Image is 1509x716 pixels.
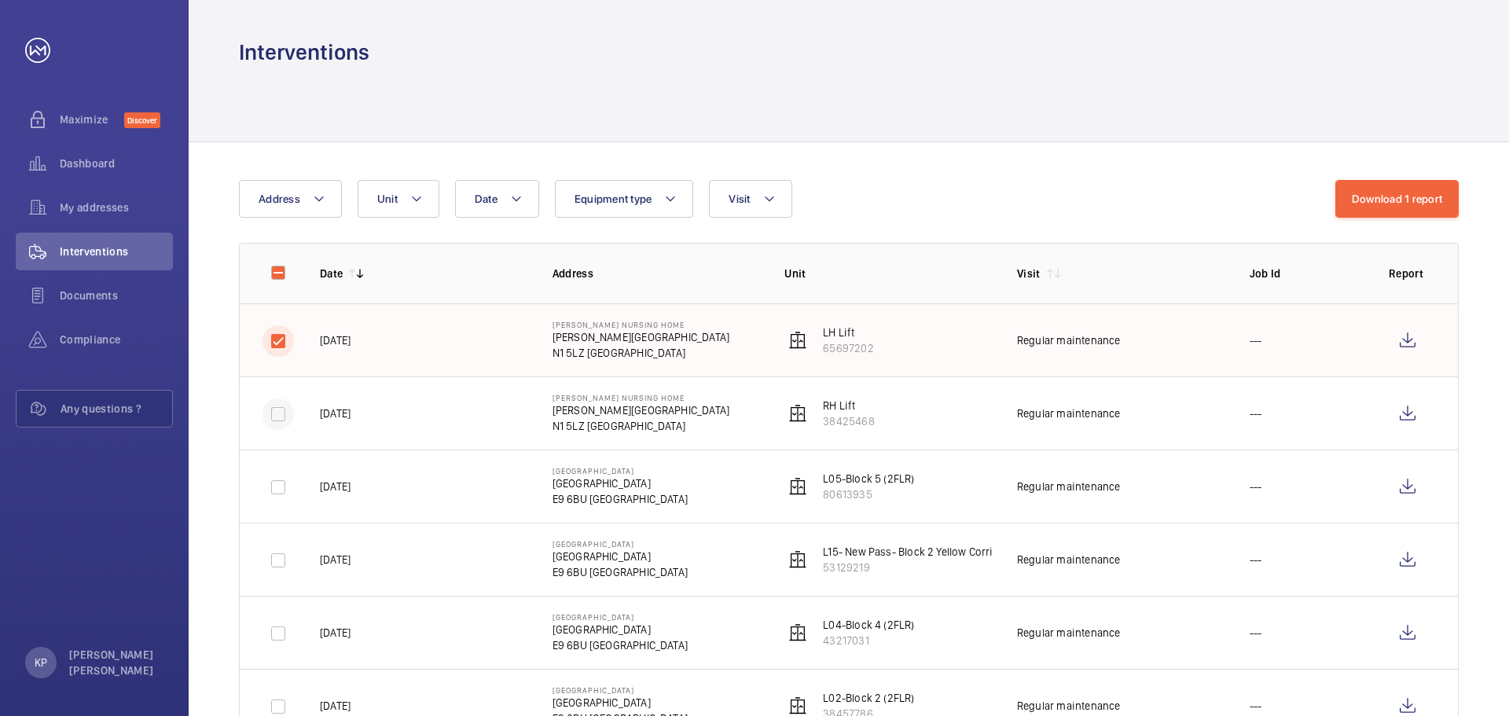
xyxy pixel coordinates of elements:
[320,406,351,421] p: [DATE]
[823,471,914,487] p: L05-Block 5 (2FLR)
[823,633,914,648] p: 43217031
[1017,479,1120,494] div: Regular maintenance
[788,623,807,642] img: elevator.svg
[60,244,173,259] span: Interventions
[788,696,807,715] img: elevator.svg
[553,320,729,329] p: [PERSON_NAME] Nursing Home
[1250,625,1262,641] p: ---
[239,180,342,218] button: Address
[823,487,914,502] p: 80613935
[1250,552,1262,567] p: ---
[553,345,729,361] p: N1 5LZ [GEOGRAPHIC_DATA]
[788,404,807,423] img: elevator.svg
[553,549,688,564] p: [GEOGRAPHIC_DATA]
[823,617,914,633] p: L04-Block 4 (2FLR)
[455,180,539,218] button: Date
[1250,406,1262,421] p: ---
[35,655,47,670] p: KP
[553,329,729,345] p: [PERSON_NAME][GEOGRAPHIC_DATA]
[553,637,688,653] p: E9 6BU [GEOGRAPHIC_DATA]
[553,564,688,580] p: E9 6BU [GEOGRAPHIC_DATA]
[377,193,398,205] span: Unit
[1250,479,1262,494] p: ---
[553,402,729,418] p: [PERSON_NAME][GEOGRAPHIC_DATA]
[358,180,439,218] button: Unit
[553,539,688,549] p: [GEOGRAPHIC_DATA]
[823,325,873,340] p: LH Lift
[1017,625,1120,641] div: Regular maintenance
[1389,266,1426,281] p: Report
[1017,552,1120,567] div: Regular maintenance
[239,38,369,67] h1: Interventions
[823,413,874,429] p: 38425468
[784,266,992,281] p: Unit
[553,466,688,475] p: [GEOGRAPHIC_DATA]
[69,647,163,678] p: [PERSON_NAME] [PERSON_NAME]
[553,418,729,434] p: N1 5LZ [GEOGRAPHIC_DATA]
[1017,266,1041,281] p: Visit
[320,332,351,348] p: [DATE]
[60,200,173,215] span: My addresses
[553,475,688,491] p: [GEOGRAPHIC_DATA]
[60,156,173,171] span: Dashboard
[320,479,351,494] p: [DATE]
[61,401,172,417] span: Any questions ?
[60,332,173,347] span: Compliance
[320,552,351,567] p: [DATE]
[555,180,694,218] button: Equipment type
[475,193,497,205] span: Date
[553,266,760,281] p: Address
[553,612,688,622] p: [GEOGRAPHIC_DATA]
[60,288,173,303] span: Documents
[553,491,688,507] p: E9 6BU [GEOGRAPHIC_DATA]
[553,393,729,402] p: [PERSON_NAME] Nursing Home
[788,550,807,569] img: elevator.svg
[124,112,160,128] span: Discover
[553,695,688,710] p: [GEOGRAPHIC_DATA]
[788,477,807,496] img: elevator.svg
[823,398,874,413] p: RH Lift
[709,180,791,218] button: Visit
[320,625,351,641] p: [DATE]
[320,266,343,281] p: Date
[60,112,124,127] span: Maximize
[1250,266,1364,281] p: Job Id
[788,331,807,350] img: elevator.svg
[823,690,914,706] p: L02-Block 2 (2FLR)
[575,193,652,205] span: Equipment type
[553,685,688,695] p: [GEOGRAPHIC_DATA]
[553,622,688,637] p: [GEOGRAPHIC_DATA]
[259,193,300,205] span: Address
[729,193,750,205] span: Visit
[1335,180,1459,218] button: Download 1 report
[1017,406,1120,421] div: Regular maintenance
[823,544,1043,560] p: L15- New Pass- Block 2 Yellow Corridor (3FLR)
[320,698,351,714] p: [DATE]
[1250,332,1262,348] p: ---
[1250,698,1262,714] p: ---
[823,340,873,356] p: 65697202
[1017,332,1120,348] div: Regular maintenance
[823,560,1043,575] p: 53129219
[1017,698,1120,714] div: Regular maintenance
